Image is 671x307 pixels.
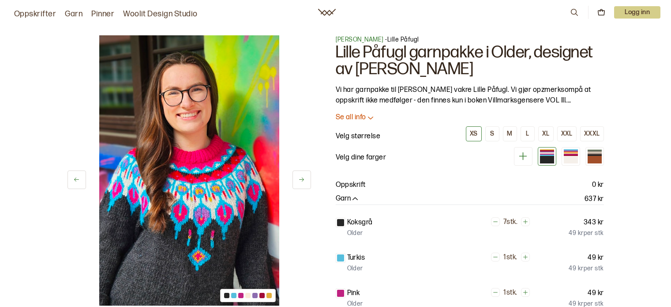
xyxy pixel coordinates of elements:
[538,126,554,141] button: XL
[507,130,512,138] div: M
[336,113,604,122] button: Se all info
[614,6,660,19] p: Logg inn
[542,130,550,138] div: XL
[336,35,604,44] p: - Lille Påfugl
[466,126,482,141] button: XS
[123,8,198,20] a: Woolit Design Studio
[336,194,360,204] button: Garn
[503,288,517,298] p: 1 stk.
[503,218,517,227] p: 7 stk.
[490,130,494,138] div: S
[336,152,386,163] p: Velg dine farger
[336,180,366,190] p: Oppskrift
[347,229,363,238] p: Older
[562,147,580,166] div: Hvit
[65,8,82,20] a: Garn
[561,130,573,138] div: XXL
[91,8,114,20] a: Pinner
[336,36,384,43] a: [PERSON_NAME]
[526,130,529,138] div: L
[592,180,604,190] p: 0 kr
[557,126,577,141] button: XXL
[503,253,517,262] p: 1 stk.
[14,8,56,20] a: Oppskrifter
[585,194,604,205] p: 637 kr
[538,147,556,166] div: koksgrå
[336,113,366,122] p: Se all info
[521,126,535,141] button: L
[347,253,365,263] p: Turkis
[588,253,604,263] p: 49 kr
[485,126,499,141] button: S
[470,130,478,138] div: XS
[318,9,336,16] a: Woolit
[336,44,604,78] h1: Lille Påfugl garnpakke i Older, designet av [PERSON_NAME]
[99,35,279,306] img: Bilde av oppskrift
[503,126,517,141] button: M
[585,147,604,166] div: Oransje
[569,264,604,273] p: 49 kr per stk
[569,229,604,238] p: 49 kr per stk
[584,130,600,138] div: XXXL
[336,131,381,142] p: Velg størrelse
[580,126,604,141] button: XXXL
[584,217,604,228] p: 343 kr
[347,288,360,299] p: Pink
[347,217,373,228] p: Koksgrå
[588,288,604,299] p: 49 kr
[614,6,660,19] button: User dropdown
[336,85,604,106] p: Vi har garnpakke til [PERSON_NAME] vakre Lille Påfugl. Vi gjør opzmerksompå at oppskrift ikke med...
[347,264,363,273] p: Older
